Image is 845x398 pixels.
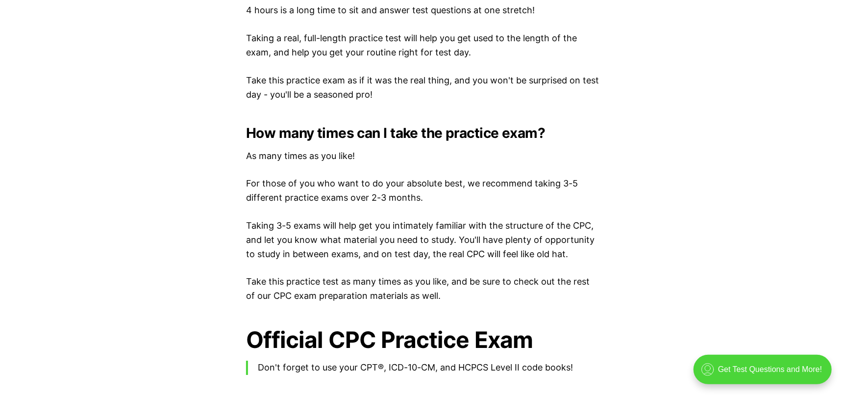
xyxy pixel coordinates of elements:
h2: How many times can I take the practice exam? [246,125,599,141]
h1: Official CPC Practice Exam [246,327,599,353]
iframe: portal-trigger [685,350,845,398]
p: For those of you who want to do your absolute best, we recommend taking 3-5 different practice ex... [246,177,599,205]
p: Taking a real, full-length practice test will help you get used to the length of the exam, and he... [246,31,599,60]
p: Take this practice exam as if it was the real thing, and you won't be surprised on test day - you... [246,74,599,102]
p: Take this practice test as many times as you like, and be sure to check out the rest of our CPC e... [246,275,599,303]
p: Taking 3-5 exams will help get you intimately familiar with the structure of the CPC, and let you... [246,219,599,261]
p: 4 hours is a long time to sit and answer test questions at one stretch! [246,3,599,18]
p: As many times as you like! [246,149,599,163]
blockquote: Don't forget to use your CPT®, ICD-10-CM, and HCPCS Level II code books! [246,361,599,375]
